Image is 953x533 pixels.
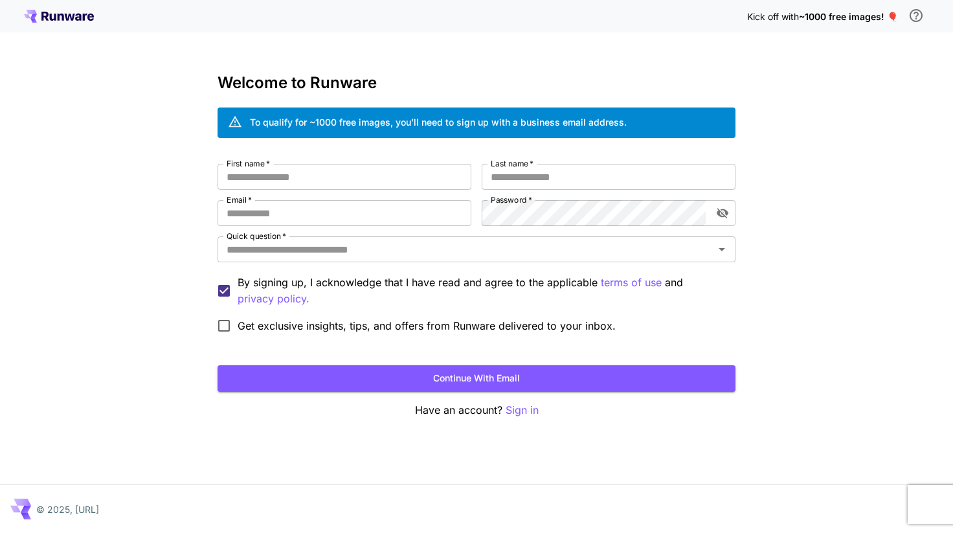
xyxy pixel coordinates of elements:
h3: Welcome to Runware [218,74,735,92]
span: Kick off with [747,11,799,22]
button: In order to qualify for free credit, you need to sign up with a business email address and click ... [903,3,929,28]
button: Sign in [506,402,539,418]
label: Email [227,194,252,205]
label: Quick question [227,231,286,242]
div: To qualify for ~1000 free images, you’ll need to sign up with a business email address. [250,115,627,129]
button: Open [713,240,731,258]
label: First name [227,158,270,169]
button: Continue with email [218,365,735,392]
p: terms of use [601,275,662,291]
span: ~1000 free images! 🎈 [799,11,898,22]
button: By signing up, I acknowledge that I have read and agree to the applicable terms of use and [238,291,309,307]
span: Get exclusive insights, tips, and offers from Runware delivered to your inbox. [238,318,616,334]
p: privacy policy. [238,291,309,307]
label: Last name [491,158,533,169]
button: By signing up, I acknowledge that I have read and agree to the applicable and privacy policy. [601,275,662,291]
p: © 2025, [URL] [36,503,99,516]
label: Password [491,194,532,205]
button: toggle password visibility [711,201,734,225]
p: By signing up, I acknowledge that I have read and agree to the applicable and [238,275,725,307]
p: Have an account? [218,402,735,418]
